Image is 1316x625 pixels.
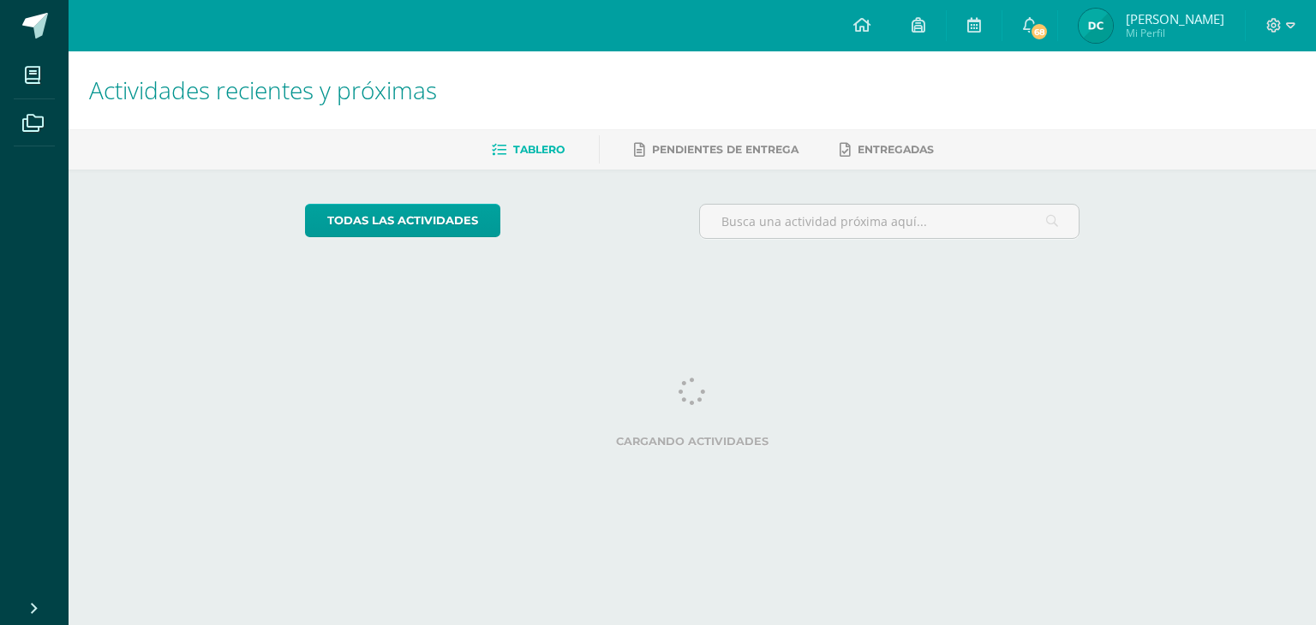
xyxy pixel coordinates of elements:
[652,143,799,156] span: Pendientes de entrega
[858,143,934,156] span: Entregadas
[513,143,565,156] span: Tablero
[89,74,437,106] span: Actividades recientes y próximas
[305,435,1080,448] label: Cargando actividades
[492,136,565,164] a: Tablero
[1126,10,1224,27] span: [PERSON_NAME]
[840,136,934,164] a: Entregadas
[634,136,799,164] a: Pendientes de entrega
[1079,9,1113,43] img: 4d4b29b5789ebf826938de1e706f73b7.png
[1126,26,1224,40] span: Mi Perfil
[700,205,1080,238] input: Busca una actividad próxima aquí...
[1030,22,1049,41] span: 68
[305,204,500,237] a: todas las Actividades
